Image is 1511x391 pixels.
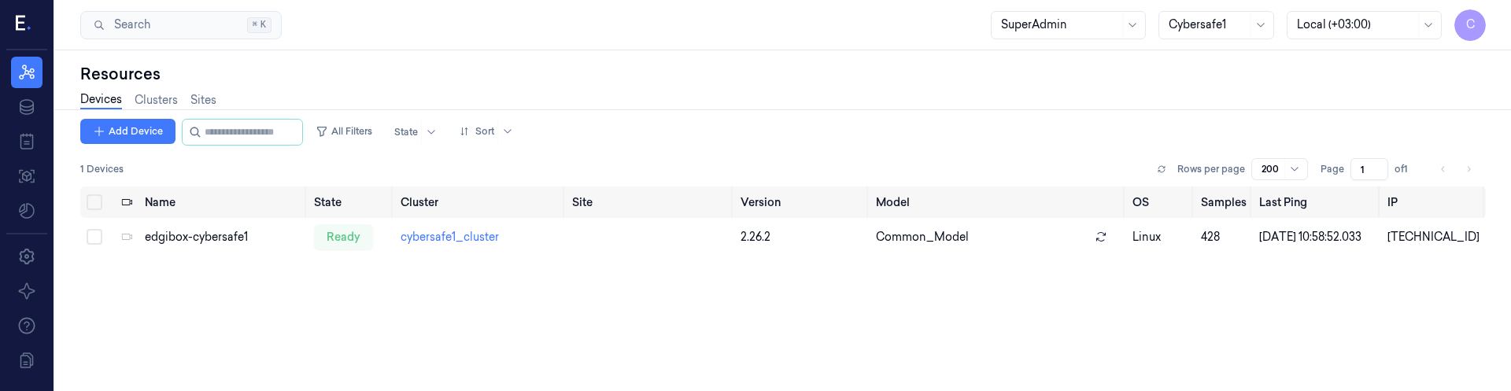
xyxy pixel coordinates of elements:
[870,186,1125,218] th: Model
[80,63,1486,85] div: Resources
[1195,186,1253,218] th: Samples
[1132,229,1188,245] p: linux
[190,92,216,109] a: Sites
[80,162,124,176] span: 1 Devices
[80,91,122,109] a: Devices
[1395,162,1420,176] span: of 1
[309,119,379,144] button: All Filters
[80,11,282,39] button: Search⌘K
[1253,186,1381,218] th: Last Ping
[876,229,969,245] span: Common_Model
[308,186,394,218] th: State
[1321,162,1344,176] span: Page
[1387,229,1480,245] div: [TECHNICAL_ID]
[139,186,308,218] th: Name
[314,224,373,249] div: ready
[741,229,863,245] div: 2.26.2
[87,229,102,245] button: Select row
[80,119,175,144] button: Add Device
[1259,229,1375,245] div: [DATE] 10:58:52.033
[145,229,302,245] div: edgibox-cybersafe1
[1454,9,1486,41] button: C
[108,17,150,33] span: Search
[135,92,178,109] a: Clusters
[1201,229,1247,245] div: 428
[87,194,102,210] button: Select all
[566,186,734,218] th: Site
[734,186,870,218] th: Version
[1177,162,1245,176] p: Rows per page
[1126,186,1195,218] th: OS
[1432,158,1480,180] nav: pagination
[394,186,566,218] th: Cluster
[401,230,499,244] a: cybersafe1_cluster
[1381,186,1486,218] th: IP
